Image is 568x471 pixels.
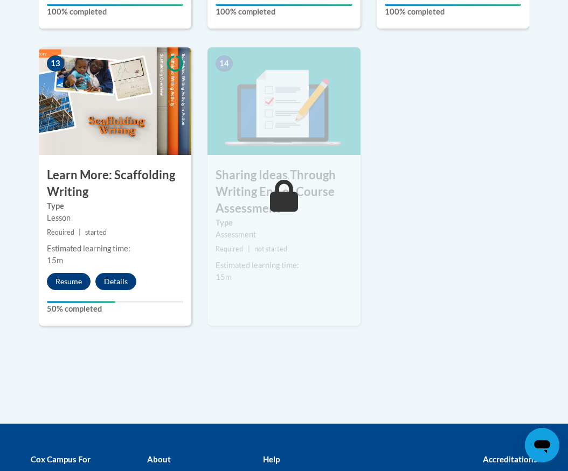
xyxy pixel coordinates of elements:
b: Accreditations [483,454,537,464]
button: Details [95,273,136,290]
div: Estimated learning time: [216,259,352,271]
img: Course Image [39,47,191,155]
label: Type [47,200,183,212]
div: Assessment [216,229,352,241]
span: 15m [216,272,232,282]
span: 13 [47,55,64,72]
div: Estimated learning time: [47,243,183,255]
label: 50% completed [47,303,183,315]
b: Cox Campus For [31,454,91,464]
div: Your progress [385,4,521,6]
span: not started [254,245,287,253]
span: | [79,228,81,236]
span: Required [216,245,243,253]
span: 14 [216,55,233,72]
div: Lesson [47,212,183,224]
div: Your progress [47,301,115,303]
b: Help [263,454,280,464]
iframe: Button to launch messaging window [525,428,559,462]
label: 100% completed [385,6,521,18]
div: Your progress [47,4,183,6]
div: Your progress [216,4,352,6]
span: 15m [47,256,63,265]
label: 100% completed [47,6,183,18]
label: 100% completed [216,6,352,18]
button: Resume [47,273,91,290]
label: Type [216,217,352,229]
h3: Sharing Ideas Through Writing End of Course Assessment [207,167,360,216]
b: About [147,454,171,464]
img: Course Image [207,47,360,155]
span: started [85,228,107,236]
span: Required [47,228,74,236]
span: | [248,245,250,253]
h3: Learn More: Scaffolding Writing [39,167,191,200]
